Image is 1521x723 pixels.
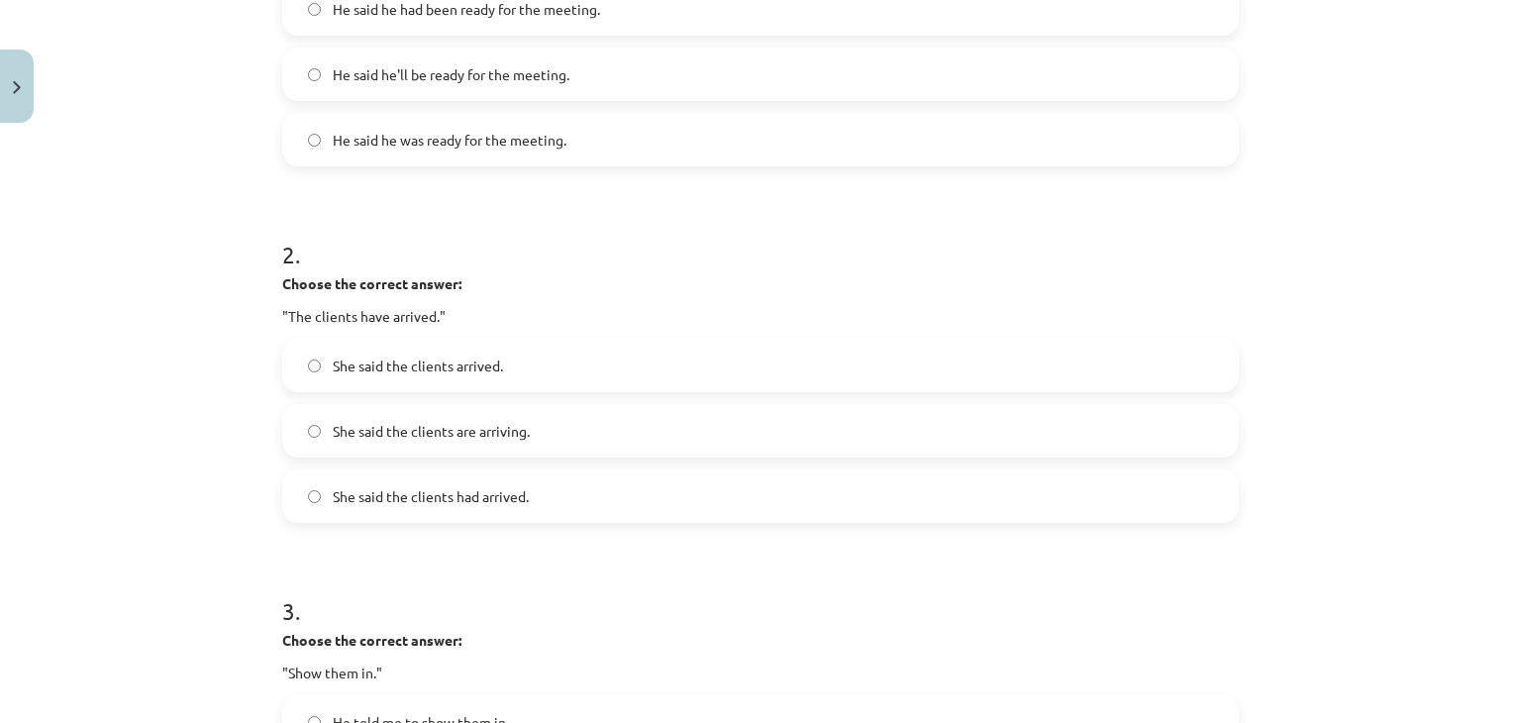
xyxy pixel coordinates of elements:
[308,360,321,372] input: She said the clients arrived.
[13,81,21,94] img: icon-close-lesson-0947bae3869378f0d4975bcd49f059093ad1ed9edebbc8119c70593378902aed.svg
[333,486,529,507] span: She said the clients had arrived.
[333,130,566,151] span: He said he was ready for the meeting.
[308,425,321,438] input: She said the clients are arriving.
[333,64,569,85] span: He said he'll be ready for the meeting.
[308,68,321,81] input: He said he'll be ready for the meeting.
[333,356,503,376] span: She said the clients arrived.
[308,134,321,147] input: He said he was ready for the meeting.
[282,563,1239,624] h1: 3 .
[282,663,1239,683] p: "Show them in."
[282,306,1239,327] p: "The clients have arrived."
[282,206,1239,267] h1: 2 .
[282,631,461,649] strong: Choose the correct answer:
[308,3,321,16] input: He said he had been ready for the meeting.
[282,274,461,292] strong: Choose the correct answer:
[308,490,321,503] input: She said the clients had arrived.
[333,421,530,442] span: She said the clients are arriving.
